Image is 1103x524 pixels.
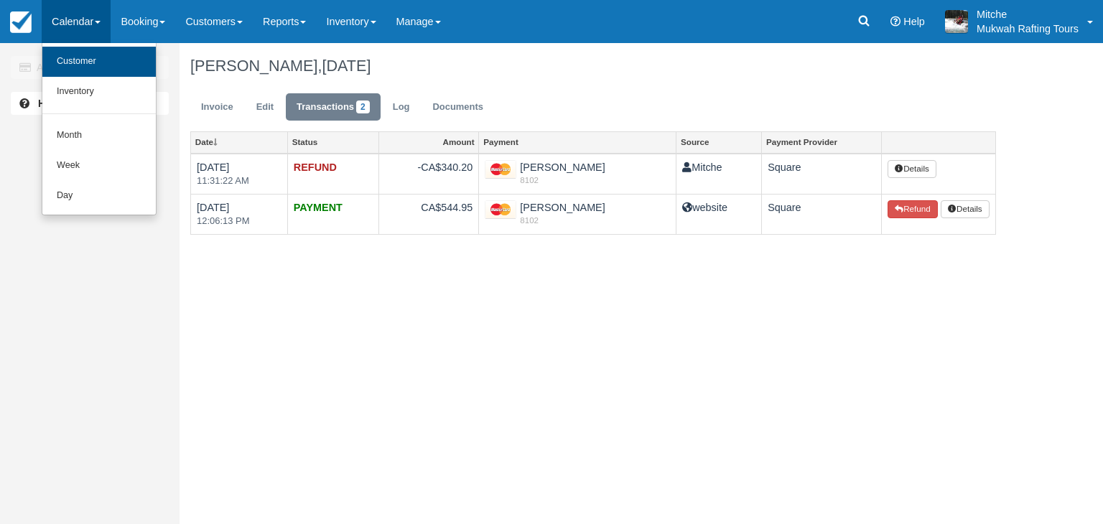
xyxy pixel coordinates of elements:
p: Mitche [977,7,1079,22]
strong: REFUND [294,162,337,173]
img: checkfront-main-nav-mini-logo.png [10,11,32,33]
ul: Calendar [42,43,157,215]
span: Help [903,16,925,27]
td: [PERSON_NAME] [479,154,676,195]
a: Edit [246,93,284,121]
td: -CA$340.20 [378,154,479,195]
a: Month [42,121,156,151]
span: 2 [356,100,370,113]
a: Amount [379,132,479,152]
em: 8102 [485,174,670,186]
td: Square [762,194,882,234]
td: website [676,194,762,234]
a: Week [42,151,156,181]
a: Date [191,132,287,152]
a: Payment Provider [762,132,881,152]
td: [DATE] [191,194,288,234]
a: Payment [479,132,676,152]
img: A1 [945,10,968,33]
a: Status [288,132,378,152]
a: Inventory [42,77,156,107]
i: Help [890,17,900,27]
td: [PERSON_NAME] [479,194,676,234]
a: Day [42,181,156,211]
a: Log [382,93,421,121]
a: Source [676,132,761,152]
a: Documents [422,93,494,121]
h1: [PERSON_NAME], [190,57,996,75]
a: Transactions2 [286,93,381,121]
td: Square [762,154,882,195]
p: Mukwah Rafting Tours [977,22,1079,36]
td: [DATE] [191,154,288,195]
b: Help [38,98,60,109]
em: 12:06:13 PM [197,215,281,228]
button: Details [888,160,936,179]
button: Refund [888,200,938,219]
span: [DATE] [322,57,371,75]
img: mastercard.png [485,200,516,220]
a: Invoice [190,93,244,121]
img: mastercard.png [485,160,516,179]
td: Mitche [676,154,762,195]
button: Details [941,200,990,219]
strong: PAYMENT [294,202,343,213]
a: Help [11,92,169,115]
em: 8102 [485,215,670,226]
a: Customer [42,47,156,77]
td: CA$544.95 [378,194,479,234]
em: 11:31:22 AM [197,174,281,188]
